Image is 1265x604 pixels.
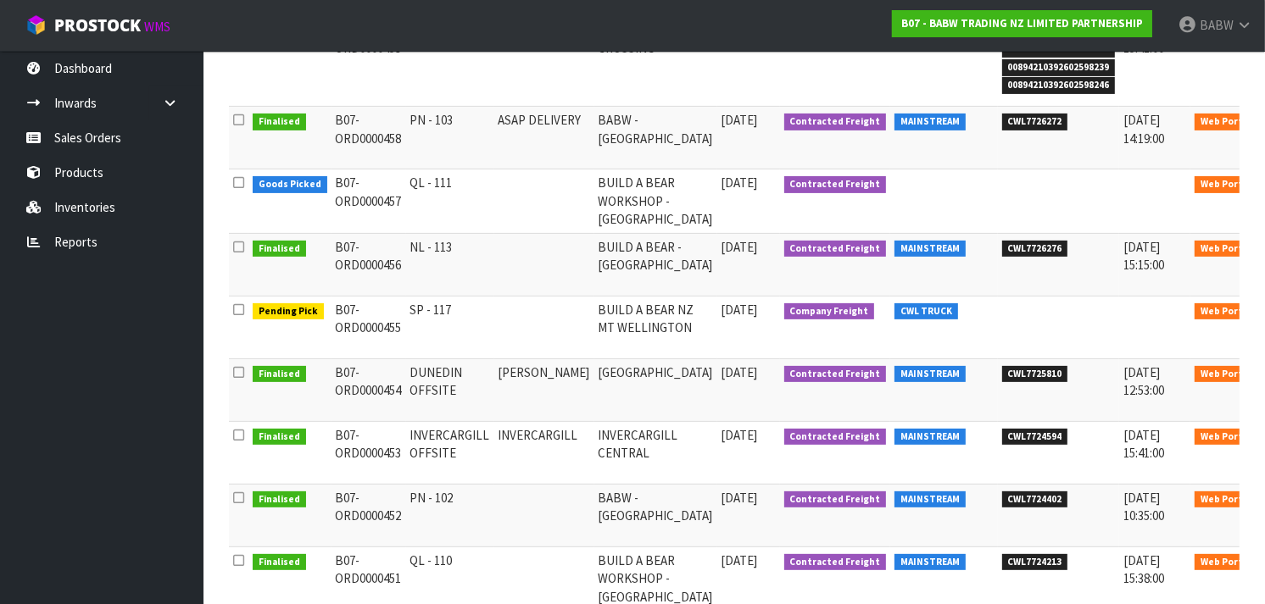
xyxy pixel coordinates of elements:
[722,490,758,506] span: [DATE]
[253,241,306,258] span: Finalised
[894,554,966,571] span: MAINSTREAM
[594,107,717,169] td: BABW - [GEOGRAPHIC_DATA]
[332,107,406,169] td: B07-ORD0000458
[894,429,966,446] span: MAINSTREAM
[332,358,406,421] td: B07-ORD0000454
[1123,427,1164,461] span: [DATE] 15:41:00
[894,491,966,508] span: MAINSTREAM
[253,429,306,446] span: Finalised
[722,302,758,318] span: [DATE]
[1002,554,1068,571] span: CWL7724213
[784,176,887,193] span: Contracted Freight
[894,241,966,258] span: MAINSTREAM
[253,114,306,130] span: Finalised
[1002,241,1068,258] span: CWL7726276
[494,421,594,484] td: INVERCARGILL
[1195,114,1257,130] span: Web Portal
[784,491,887,508] span: Contracted Freight
[594,296,717,358] td: BUILD A BEAR NZ MT WELLINGTON
[332,169,406,233] td: B07-ORD0000457
[1195,176,1257,193] span: Web Portal
[253,366,306,383] span: Finalised
[594,358,717,421] td: [GEOGRAPHIC_DATA]
[332,484,406,546] td: B07-ORD0000452
[253,303,324,320] span: Pending Pick
[494,358,594,421] td: [PERSON_NAME]
[1195,491,1257,508] span: Web Portal
[1195,429,1257,446] span: Web Portal
[1002,59,1116,76] span: 00894210392602598239
[406,358,494,421] td: DUNEDIN OFFSITE
[594,169,717,233] td: BUILD A BEAR WORKSHOP - [GEOGRAPHIC_DATA]
[784,303,875,320] span: Company Freight
[1195,554,1257,571] span: Web Portal
[253,176,327,193] span: Goods Picked
[594,484,717,546] td: BABW - [GEOGRAPHIC_DATA]
[25,14,47,36] img: cube-alt.png
[784,366,887,383] span: Contracted Freight
[406,16,494,107] td: TC - 101
[494,107,594,169] td: ASAP DELIVERY
[722,175,758,191] span: [DATE]
[332,16,406,107] td: B07-ORD0000459
[722,427,758,443] span: [DATE]
[722,364,758,380] span: [DATE]
[1200,17,1234,33] span: BABW
[1123,490,1164,524] span: [DATE] 10:35:00
[406,296,494,358] td: SP - 117
[1195,241,1257,258] span: Web Portal
[332,296,406,358] td: B07-ORD0000455
[1195,303,1257,320] span: Web Portal
[1123,364,1164,398] span: [DATE] 12:53:00
[894,303,958,320] span: CWL TRUCK
[594,16,717,107] td: BABW - TAURANGA CROSSING
[332,421,406,484] td: B07-ORD0000453
[1123,239,1164,273] span: [DATE] 15:15:00
[1002,77,1116,94] span: 00894210392602598246
[722,239,758,255] span: [DATE]
[406,233,494,296] td: NL - 113
[406,484,494,546] td: PN - 102
[784,241,887,258] span: Contracted Freight
[1002,114,1068,130] span: CWL7726272
[54,14,141,36] span: ProStock
[406,107,494,169] td: PN - 103
[722,552,758,568] span: [DATE]
[1123,21,1164,55] span: [DATE] 15:41:00
[722,112,758,128] span: [DATE]
[784,429,887,446] span: Contracted Freight
[253,491,306,508] span: Finalised
[901,16,1143,30] strong: B07 - BABW TRADING NZ LIMITED PARTNERSHIP
[894,366,966,383] span: MAINSTREAM
[332,233,406,296] td: B07-ORD0000456
[1123,552,1164,586] span: [DATE] 15:38:00
[253,554,306,571] span: Finalised
[1002,429,1068,446] span: CWL7724594
[144,19,170,35] small: WMS
[406,421,494,484] td: INVERCARGILL OFFSITE
[784,114,887,130] span: Contracted Freight
[894,114,966,130] span: MAINSTREAM
[594,233,717,296] td: BUILD A BEAR - [GEOGRAPHIC_DATA]
[784,554,887,571] span: Contracted Freight
[1002,491,1068,508] span: CWL7724402
[1002,366,1068,383] span: CWL7725810
[1123,112,1164,146] span: [DATE] 14:19:00
[594,421,717,484] td: INVERCARGILL CENTRAL
[1195,366,1257,383] span: Web Portal
[406,169,494,233] td: QL - 111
